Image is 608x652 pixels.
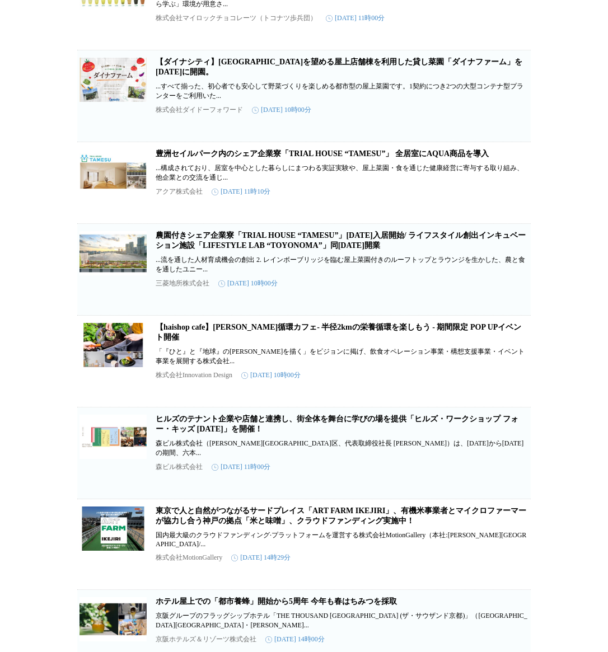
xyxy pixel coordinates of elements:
p: 株式会社ダイドーフォワード [156,105,243,115]
a: ホテル屋上での「都市養蜂」開始から5周年 今年も春はちみつを採取 [156,597,397,606]
img: 【haishop cafe】渋谷循環カフェ- 半径2kmの栄養循環を楽しもう - 期間限定 POP UPイベント開催 [79,322,147,367]
p: 株式会社Innovation Design [156,370,232,380]
img: 農園付きシェア企業寮「TRIAL HOUSE “TAMESU”」2025年8月1日入居開始/ ライフスタイル創出インキュベーション施設「LIFESTYLE LAB “TOYONOMA”」同9月1日開業 [79,231,147,275]
img: 東京で人と自然がつながるサードプレイス「ART FARM IKEJIRI」、有機米事業者とマイクロファーマーが協力し合う神戸の拠点「米と味噌」、クラウドファンディング実施中！ [79,506,147,551]
time: [DATE] 10時00分 [241,370,301,380]
a: 【ダイナシティ】[GEOGRAPHIC_DATA]を望める屋上店舗棟を利用した貸し菜園「ダイナファーム」を[DATE]に開園。 [156,58,522,76]
img: 豊洲セイルパーク内のシェア企業寮「TRIAL HOUSE “TAMESU”」 全居室にAQUA商品を導入 [79,149,147,194]
img: 【ダイナシティ】富士山を望める屋上店舗棟を利用した貸し菜園「ダイナファーム」を2025年9月に開園。 [79,57,147,102]
p: アクア株式会社 [156,187,203,196]
p: 京阪グループのフラッグシップホテル「THE THOUSAND [GEOGRAPHIC_DATA] (ザ・サウザンド京都)」（[GEOGRAPHIC_DATA][GEOGRAPHIC_DATA]・... [156,611,529,630]
time: [DATE] 11時00分 [326,13,385,23]
p: 森ビル株式会社（[PERSON_NAME][GEOGRAPHIC_DATA]区、代表取締役社長 [PERSON_NAME]）は、[DATE]から[DATE]の期間、六本... [156,439,529,458]
a: 東京で人と自然がつながるサードプレイス「ART FARM IKEJIRI」、有機米事業者とマイクロファーマーが協力し合う神戸の拠点「米と味噌」、クラウドファンディング実施中！ [156,506,526,525]
p: 株式会社マイロックチョコレーツ（トコナツ歩兵団） [156,13,317,23]
p: 国内最大級のクラウドファンディング·プラットフォームを運営する株式会社MotionGallery（本社:[PERSON_NAME][GEOGRAPHIC_DATA]/... [156,531,529,548]
p: 「『ひと』と『地球』の[PERSON_NAME]を描く」をビジョンに掲げ、飲食オペレーション事業・構想支援事業・イベント事業を展開する株式会社... [156,347,529,366]
img: ヒルズのテナント企業や店舗と連携し、街全体を舞台に学びの場を提供「ヒルズ・ワークショップ フォー・キッズ 2025」を開催！ [79,414,147,459]
p: 三菱地所株式会社 [156,279,209,288]
time: [DATE] 10時00分 [218,279,278,288]
p: ...流を通した人材育成機会の創出 2. レインボーブリッジを臨む屋上菜園付きのルーフトップとラウンジを生かした、農と食を通したユニー... [156,255,529,274]
a: 農園付きシェア企業寮「TRIAL HOUSE “TAMESU”」[DATE]入居開始/ ライフスタイル創出インキュベーション施設「LIFESTYLE LAB “TOYONOMA”」同[DATE]開業 [156,231,526,250]
p: 森ビル株式会社 [156,462,203,472]
a: ヒルズのテナント企業や店舗と連携し、街全体を舞台に学びの場を提供「ヒルズ・ワークショップ フォー・キッズ [DATE]」を開催！ [156,415,518,433]
time: [DATE] 11時10分 [212,187,270,196]
p: ...すべて揃った、初心者でも安心して野菜づくりを楽しめる都市型の屋上菜園です。1契約につき2つの大型コンテナ型プランターをご利用いた... [156,82,529,101]
p: ...構成されており、居室を中心とした暮らしにまつわる実証実験や、屋上菜園・食を通じた健康経営に寄与する取り組み、他企業との交流を通じ... [156,163,529,182]
time: [DATE] 14時00分 [265,635,325,644]
time: [DATE] 10時00分 [252,105,311,115]
a: 【haishop cafe】[PERSON_NAME]循環カフェ- 半径2kmの栄養循環を楽しもう - 期間限定 POP UPイベント開催 [156,323,521,341]
img: ホテル屋上での「都市養蜂」開始から5周年 今年も春はちみつを採取 [79,597,147,641]
p: 株式会社MotionGallery [156,553,222,562]
time: [DATE] 14時29分 [231,553,291,562]
time: [DATE] 11時00分 [212,462,270,472]
p: 京阪ホテルズ＆リゾーツ株式会社 [156,635,256,644]
a: 豊洲セイルパーク内のシェア企業寮「TRIAL HOUSE “TAMESU”」 全居室にAQUA商品を導入 [156,149,489,158]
